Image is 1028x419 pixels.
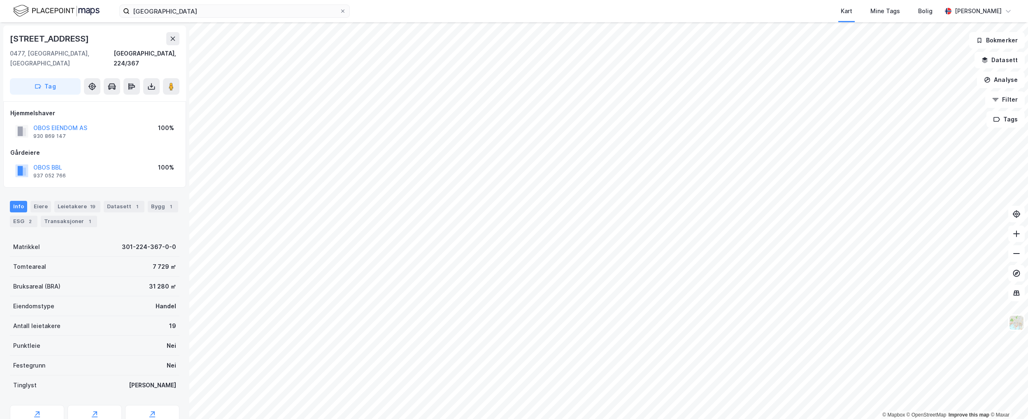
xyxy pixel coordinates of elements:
div: 0477, [GEOGRAPHIC_DATA], [GEOGRAPHIC_DATA] [10,49,114,68]
div: 7 729 ㎡ [153,262,176,272]
div: Gårdeiere [10,148,179,158]
div: Mine Tags [870,6,900,16]
div: Festegrunn [13,361,45,370]
div: 1 [86,217,94,226]
div: [PERSON_NAME] [129,380,176,390]
button: Tags [986,111,1025,128]
img: Z [1009,315,1024,331]
input: Søk på adresse, matrikkel, gårdeiere, leietakere eller personer [130,5,340,17]
div: Tomteareal [13,262,46,272]
div: 100% [158,123,174,133]
div: 301-224-367-0-0 [122,242,176,252]
div: Leietakere [54,201,100,212]
div: Nei [167,361,176,370]
div: 19 [169,321,176,331]
div: 19 [88,203,97,211]
div: Bruksareal (BRA) [13,282,60,291]
div: 100% [158,163,174,172]
div: Kart [841,6,852,16]
button: Bokmerker [969,32,1025,49]
button: Tag [10,78,81,95]
div: Datasett [104,201,144,212]
div: Antall leietakere [13,321,60,331]
div: 1 [167,203,175,211]
div: Info [10,201,27,212]
div: [PERSON_NAME] [955,6,1002,16]
a: OpenStreetMap [907,412,947,418]
div: Bygg [148,201,178,212]
div: Nei [167,341,176,351]
div: Eiere [30,201,51,212]
div: Tinglyst [13,380,37,390]
div: [GEOGRAPHIC_DATA], 224/367 [114,49,179,68]
div: 930 869 147 [33,133,66,140]
button: Filter [985,91,1025,108]
iframe: Chat Widget [987,379,1028,419]
div: Kontrollprogram for chat [987,379,1028,419]
button: Datasett [975,52,1025,68]
img: logo.f888ab2527a4732fd821a326f86c7f29.svg [13,4,100,18]
a: Improve this map [949,412,989,418]
a: Mapbox [882,412,905,418]
button: Analyse [977,72,1025,88]
div: Bolig [918,6,933,16]
div: Transaksjoner [41,216,97,227]
div: Punktleie [13,341,40,351]
div: 2 [26,217,34,226]
div: Hjemmelshaver [10,108,179,118]
div: ESG [10,216,37,227]
div: Handel [156,301,176,311]
div: 937 052 766 [33,172,66,179]
div: 31 280 ㎡ [149,282,176,291]
div: 1 [133,203,141,211]
div: Eiendomstype [13,301,54,311]
div: [STREET_ADDRESS] [10,32,91,45]
div: Matrikkel [13,242,40,252]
